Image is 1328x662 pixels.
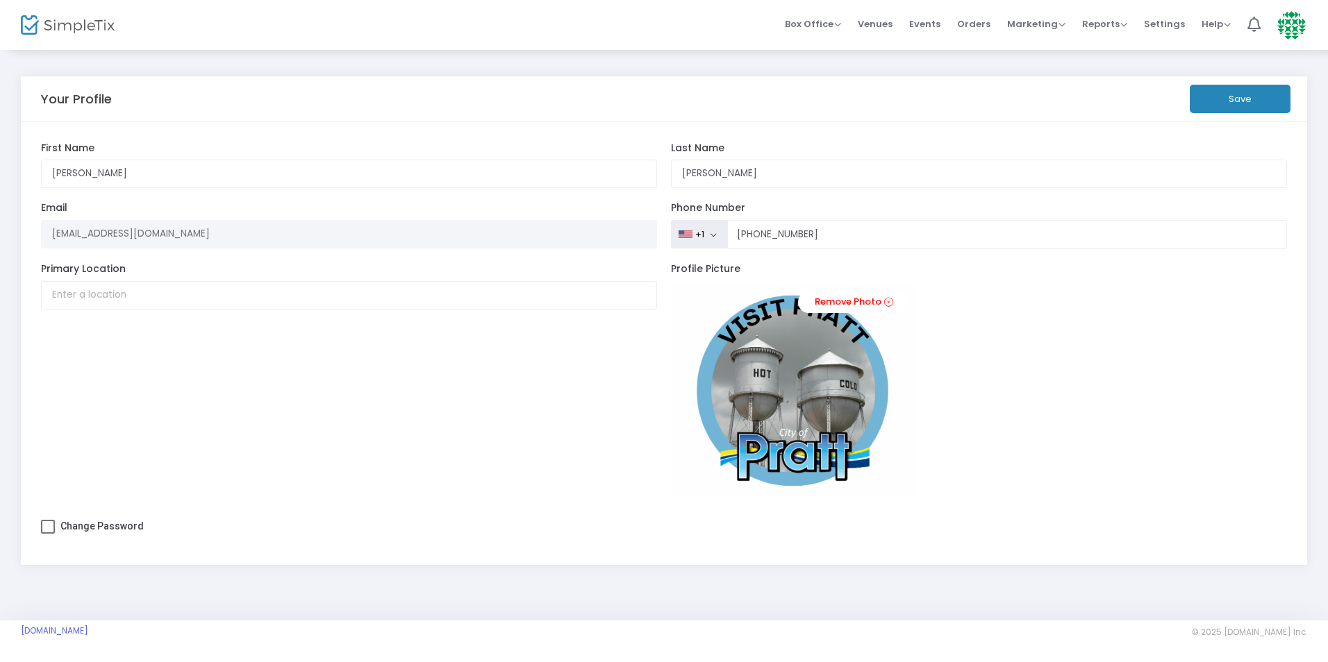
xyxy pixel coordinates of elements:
label: First Name [41,142,658,155]
span: Box Office [785,17,841,31]
input: Last Name [671,160,1288,188]
label: Primary Location [41,263,658,275]
input: First Name [41,160,658,188]
label: Last Name [671,142,1288,155]
span: Profile Picture [671,262,740,275]
a: Remove Photo [798,291,907,313]
a: [DOMAIN_NAME] [21,625,88,636]
span: Reports [1082,17,1127,31]
span: Orders [957,6,990,42]
button: Save [1190,85,1290,113]
div: +1 [695,229,704,240]
input: Phone Number [727,220,1288,249]
label: Phone Number [671,202,1288,214]
span: Settings [1144,6,1185,42]
h5: Your Profile [41,92,112,107]
span: Marketing [1007,17,1065,31]
input: Enter a location [41,281,658,309]
span: © 2025 [DOMAIN_NAME] Inc. [1192,627,1307,638]
span: Help [1202,17,1231,31]
span: Events [909,6,940,42]
button: +1 [671,220,727,249]
img: 7omejAAAAAZJREFUAwBn9N2ZHxvvagAAAABJRU5ErkJggg== [671,285,914,497]
span: Venues [858,6,893,42]
span: Change Password [60,520,144,532]
label: Email [41,202,658,214]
